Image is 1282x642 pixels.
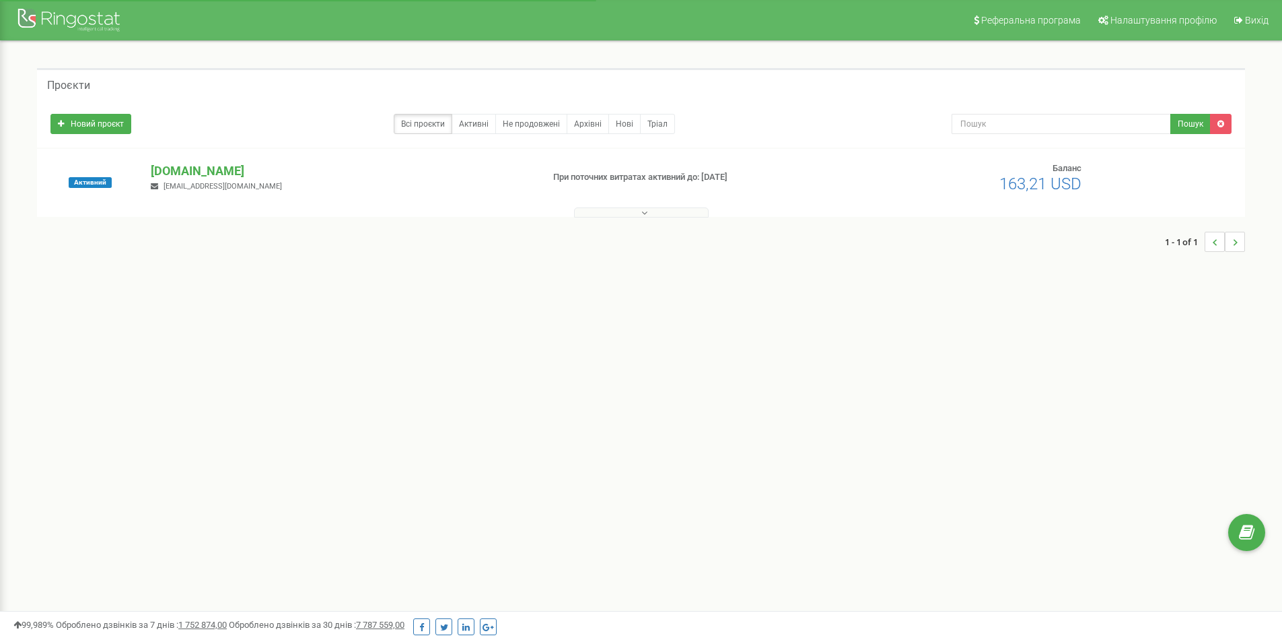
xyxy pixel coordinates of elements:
[1245,15,1269,26] span: Вихід
[164,182,282,191] span: [EMAIL_ADDRESS][DOMAIN_NAME]
[999,174,1081,193] span: 163,21 USD
[1165,232,1205,252] span: 1 - 1 of 1
[640,114,675,134] a: Тріал
[178,620,227,630] u: 1 752 874,00
[495,114,567,134] a: Не продовжені
[1170,114,1211,134] button: Пошук
[452,114,496,134] a: Активні
[50,114,131,134] a: Новий проєкт
[1165,218,1245,265] nav: ...
[356,620,404,630] u: 7 787 559,00
[608,114,641,134] a: Нові
[1110,15,1217,26] span: Налаштування профілю
[56,620,227,630] span: Оброблено дзвінків за 7 днів :
[151,162,531,180] p: [DOMAIN_NAME]
[47,79,90,92] h5: Проєкти
[13,620,54,630] span: 99,989%
[567,114,609,134] a: Архівні
[553,171,833,184] p: При поточних витратах активний до: [DATE]
[394,114,452,134] a: Всі проєкти
[952,114,1171,134] input: Пошук
[1053,163,1081,173] span: Баланс
[229,620,404,630] span: Оброблено дзвінків за 30 днів :
[69,177,112,188] span: Активний
[981,15,1081,26] span: Реферальна програма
